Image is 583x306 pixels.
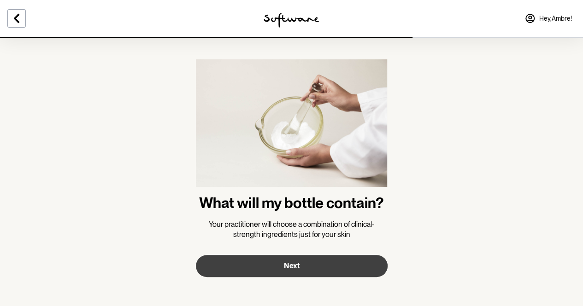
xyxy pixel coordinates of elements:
button: Next [196,255,388,277]
span: Next [284,261,300,270]
img: more information about the product [196,59,388,194]
span: Hey, Ambre ! [539,15,572,23]
h1: What will my bottle contain? [199,194,384,212]
a: Hey,Ambre! [519,7,577,29]
img: software logo [264,13,319,28]
span: Your practitioner will choose a combination of clinical-strength ingredients just for your skin [209,220,375,239]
